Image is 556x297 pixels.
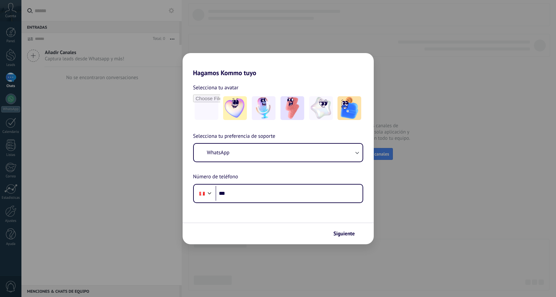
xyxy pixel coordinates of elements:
span: Selecciona tu avatar [193,83,239,92]
span: WhatsApp [207,149,230,156]
button: Siguiente [331,228,364,239]
h2: Hagamos Kommo tuyo [183,53,374,77]
img: -2.jpeg [252,96,276,120]
span: Siguiente [334,231,355,236]
div: Peru: + 51 [196,187,208,200]
img: -3.jpeg [280,96,304,120]
img: -4.jpeg [309,96,333,120]
span: Número de teléfono [193,173,238,181]
button: WhatsApp [194,144,363,162]
img: -1.jpeg [223,96,247,120]
img: -5.jpeg [337,96,361,120]
span: Selecciona tu preferencia de soporte [193,132,276,141]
